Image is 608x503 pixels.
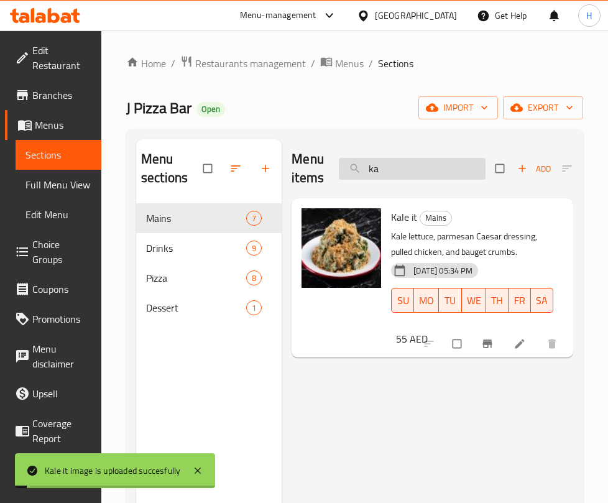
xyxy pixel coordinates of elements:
span: Coupons [32,282,91,297]
a: Menu disclaimer [5,334,101,379]
button: Add [514,159,554,178]
a: Edit menu item [514,338,528,350]
span: Pizza [146,270,246,285]
div: items [246,211,262,226]
span: 8 [247,272,261,284]
input: search [339,158,486,180]
div: Open [196,102,225,117]
nav: breadcrumb [126,55,583,72]
a: Upsell [5,379,101,408]
a: Promotions [5,304,101,334]
li: / [311,56,315,71]
a: Menus [320,55,364,72]
button: FR [509,288,531,313]
button: TH [486,288,509,313]
button: delete [538,330,568,358]
a: Edit Restaurant [5,35,101,80]
span: Choice Groups [32,237,91,267]
span: H [586,9,592,22]
a: Sections [16,140,101,170]
span: Full Menu View [25,177,91,192]
div: Menu-management [240,8,316,23]
span: Branches [32,88,91,103]
span: Edit Restaurant [32,43,91,73]
a: Coverage Report [5,408,101,453]
span: 9 [247,242,261,254]
span: Menus [335,56,364,71]
span: Drinks [146,241,246,256]
span: Upsell [32,386,91,401]
a: Home [126,56,166,71]
span: Select all sections [196,157,222,180]
nav: Menu sections [136,198,282,328]
a: Menus [5,110,101,140]
span: Dessert [146,300,246,315]
a: Full Menu View [16,170,101,200]
span: Select section first [554,159,608,178]
div: Kale it image is uploaded succesfully [45,464,180,478]
li: / [171,56,175,71]
span: 7 [247,213,261,224]
span: Coverage Report [32,416,91,446]
div: Mains [420,211,452,226]
span: Add item [514,159,554,178]
span: Menu disclaimer [32,341,91,371]
span: [DATE] 05:34 PM [408,265,477,277]
span: Select to update [445,332,471,356]
span: Menus [35,118,91,132]
span: export [513,100,573,116]
span: Kale it [391,208,417,226]
span: MO [419,292,434,310]
div: Drinks9 [136,233,282,263]
button: import [418,96,498,119]
button: MO [414,288,439,313]
button: WE [462,288,486,313]
div: [GEOGRAPHIC_DATA] [375,9,457,22]
p: Kale lettuce, parmesan Caesar dressing, pulled chicken, and bauget crumbs. [391,229,553,260]
button: export [503,96,583,119]
h2: Menu items [292,150,324,187]
span: SA [536,292,548,310]
span: Sections [25,147,91,162]
h2: Menu sections [141,150,203,187]
a: Edit Menu [16,200,101,229]
span: Grocery Checklist [32,461,91,491]
span: Open [196,104,225,114]
span: Add [517,162,551,176]
a: Grocery Checklist [5,453,101,498]
span: TU [444,292,456,310]
span: Edit Menu [25,207,91,222]
button: SA [531,288,553,313]
a: Coupons [5,274,101,304]
span: Restaurants management [195,56,306,71]
button: SU [391,288,414,313]
span: J Pizza Bar [126,94,191,122]
span: Mains [146,211,246,226]
div: items [246,241,262,256]
span: Sections [378,56,413,71]
h6: 55 AED [396,330,428,348]
button: Branch-specific-item [474,330,504,358]
span: 1 [247,302,261,314]
span: import [428,100,488,116]
a: Restaurants management [180,55,306,72]
button: TU [439,288,461,313]
span: Mains [420,211,451,225]
a: Choice Groups [5,229,101,274]
div: Mains7 [136,203,282,233]
span: FR [514,292,526,310]
li: / [369,56,373,71]
div: Dessert1 [136,293,282,323]
span: WE [467,292,481,310]
span: Promotions [32,311,91,326]
span: TH [491,292,504,310]
span: SU [397,292,409,310]
img: Kale it [302,208,381,288]
div: Pizza8 [136,263,282,293]
a: Branches [5,80,101,110]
